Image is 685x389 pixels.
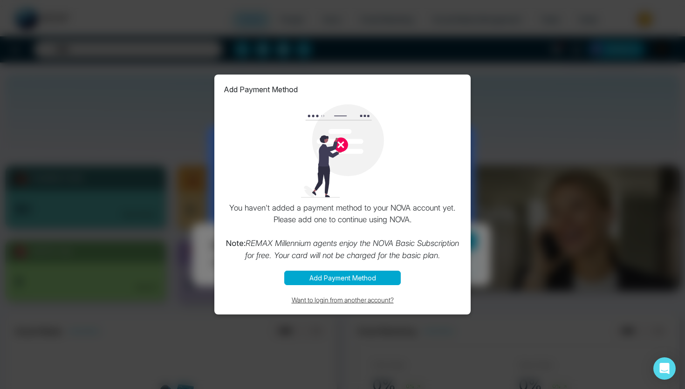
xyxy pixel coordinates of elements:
p: Add Payment Method [224,84,298,95]
button: Add Payment Method [284,271,401,285]
div: Open Intercom Messenger [653,357,676,380]
p: You haven't added a payment method to your NOVA account yet. Please add one to continue using NOVA. [224,202,461,262]
img: loading [296,104,389,198]
button: Want to login from another account? [224,294,461,305]
strong: Note: [226,239,246,248]
i: REMAX Millennium agents enjoy the NOVA Basic Subscription for free. Your card will not be charged... [245,239,459,260]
